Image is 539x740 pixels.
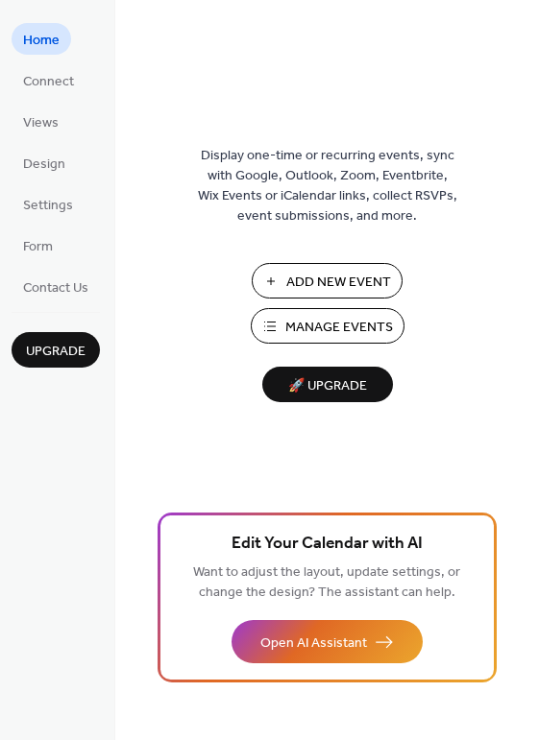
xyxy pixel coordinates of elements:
span: Edit Your Calendar with AI [232,531,423,558]
span: Want to adjust the layout, update settings, or change the design? The assistant can help. [193,560,460,606]
a: Contact Us [12,271,100,302]
span: Home [23,31,60,51]
span: Settings [23,196,73,216]
span: Upgrade [26,342,86,362]
button: 🚀 Upgrade [262,367,393,402]
button: Upgrade [12,332,100,368]
span: Design [23,155,65,175]
span: 🚀 Upgrade [274,373,381,399]
a: Views [12,106,70,137]
span: Form [23,237,53,257]
a: Form [12,229,64,261]
span: Display one-time or recurring events, sync with Google, Outlook, Zoom, Eventbrite, Wix Events or ... [198,146,457,227]
span: Views [23,113,59,133]
span: Open AI Assistant [260,633,367,654]
a: Settings [12,188,85,220]
button: Add New Event [252,263,403,298]
span: Contact Us [23,278,88,298]
button: Open AI Assistant [232,620,423,663]
a: Connect [12,64,86,96]
span: Add New Event [286,273,391,293]
button: Manage Events [251,308,404,344]
span: Manage Events [285,318,393,338]
a: Home [12,23,71,55]
span: Connect [23,72,74,92]
a: Design [12,147,77,179]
